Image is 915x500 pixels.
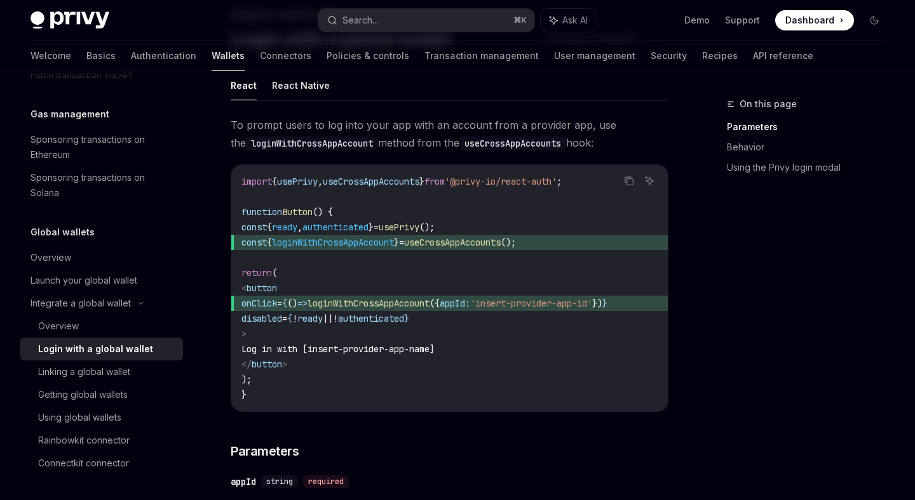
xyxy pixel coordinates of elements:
span: { [282,298,287,309]
span: } [419,176,424,187]
a: Basics [86,41,116,71]
span: = [282,313,287,324]
span: } [241,389,247,400]
button: Copy the contents from the code block [621,173,637,189]
span: appId: [440,298,470,309]
span: function [241,206,282,218]
div: Integrate a global wallet [30,296,131,311]
a: Sponsoring transactions on Ethereum [20,128,183,166]
a: Overview [20,315,183,338]
a: API reference [753,41,813,71]
a: Rainbowkit connector [20,429,183,452]
a: Using global wallets [20,406,183,429]
span: (); [501,237,516,248]
a: Authentication [131,41,196,71]
a: Behavior [727,137,895,157]
a: Linking a global wallet [20,360,183,383]
span: > [282,359,287,370]
span: return [241,267,272,279]
span: 'insert-provider-app-id' [470,298,592,309]
span: Parameters [231,442,299,460]
span: useCrossAppAccounts [323,176,419,187]
button: Ask AI [641,173,658,189]
span: ready [297,313,323,324]
span: ; [557,176,562,187]
a: Launch your global wallet [20,269,183,292]
span: , [318,176,323,187]
span: ( [272,267,277,279]
a: Support [725,14,760,27]
span: ); [241,374,252,385]
span: Dashboard [785,14,834,27]
a: Recipes [702,41,738,71]
a: Getting global wallets [20,383,183,406]
span: = [374,221,379,233]
a: Parameters [727,117,895,137]
a: User management [554,41,635,71]
span: (); [419,221,435,233]
code: useCrossAppAccounts [459,136,566,150]
div: Using global wallets [38,410,121,425]
div: Connectkit connector [38,456,129,471]
a: Login with a global wallet [20,338,183,360]
span: = [277,298,282,309]
span: authenticated [302,221,369,233]
span: useCrossAppAccounts [404,237,501,248]
h5: Global wallets [30,225,95,240]
div: Rainbowkit connector [38,433,130,448]
button: React Native [272,70,330,100]
span: ! [333,313,338,324]
span: usePrivy [277,176,318,187]
span: } [394,237,399,248]
span: { [267,237,272,248]
a: Demo [684,14,710,27]
a: Sponsoring transactions on Solana [20,166,183,204]
button: Toggle dark mode [864,10,884,30]
span: loginWithCrossAppAccount [272,237,394,248]
span: To prompt users to log into your app with an account from a provider app, use the method from the... [231,116,668,152]
span: const [241,221,267,233]
h5: Gas management [30,107,109,122]
div: Launch your global wallet [30,273,137,288]
span: ! [292,313,297,324]
a: Wallets [212,41,245,71]
span: Log in with [insert-provider-app-name] [241,343,435,355]
span: button [252,359,282,370]
span: = [399,237,404,248]
div: Login with a global wallet [38,341,153,357]
span: { [267,221,272,233]
a: Connectkit connector [20,452,183,475]
span: Button [282,206,313,218]
span: }) [592,298,602,309]
span: < [241,282,247,294]
span: from [424,176,445,187]
span: , [297,221,302,233]
span: } [404,313,409,324]
div: Overview [30,250,71,265]
img: dark logo [30,11,109,29]
a: Transaction management [424,41,539,71]
div: Search... [342,13,378,28]
div: Sponsoring transactions on Solana [30,170,175,201]
span: const [241,237,267,248]
span: } [369,221,374,233]
button: Search...⌘K [318,9,534,32]
span: => [297,298,308,309]
button: React [231,70,257,100]
a: Connectors [260,41,311,71]
span: ⌘ K [513,15,527,25]
span: '@privy-io/react-auth' [445,176,557,187]
span: On this page [740,96,797,112]
code: loginWithCrossAppAccount [246,136,378,150]
span: Ask AI [562,14,588,27]
span: > [241,328,247,339]
span: </ [241,359,252,370]
a: Policies & controls [327,41,409,71]
span: onClick [241,298,277,309]
span: loginWithCrossAppAccount [308,298,430,309]
span: disabled [241,313,282,324]
span: ({ [430,298,440,309]
span: authenticated [338,313,404,324]
span: () [287,298,297,309]
div: Overview [38,319,79,334]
